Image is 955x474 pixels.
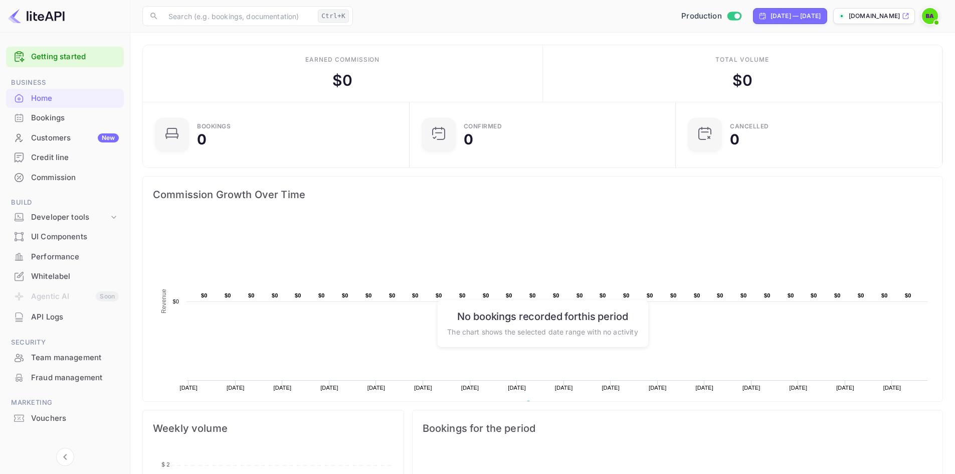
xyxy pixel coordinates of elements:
[6,397,124,408] span: Marketing
[31,93,119,104] div: Home
[436,292,442,298] text: $0
[153,420,394,436] span: Weekly volume
[730,123,769,129] div: CANCELLED
[740,292,747,298] text: $0
[320,385,338,391] text: [DATE]
[6,108,124,128] div: Bookings
[227,385,245,391] text: [DATE]
[459,292,466,298] text: $0
[31,372,119,384] div: Fraud management
[788,292,794,298] text: $0
[447,310,638,322] h6: No bookings recorded for this period
[577,292,583,298] text: $0
[602,385,620,391] text: [DATE]
[367,385,386,391] text: [DATE]
[6,227,124,246] a: UI Components
[6,108,124,127] a: Bookings
[153,187,932,203] span: Commission Growth Over Time
[647,292,653,298] text: $0
[31,112,119,124] div: Bookings
[730,132,739,146] div: 0
[6,227,124,247] div: UI Components
[305,55,379,64] div: Earned commission
[248,292,255,298] text: $0
[905,292,911,298] text: $0
[883,385,901,391] text: [DATE]
[414,385,432,391] text: [DATE]
[464,123,502,129] div: Confirmed
[6,128,124,148] div: CustomersNew
[677,11,745,22] div: Switch to Sandbox mode
[623,292,630,298] text: $0
[342,292,348,298] text: $0
[6,409,124,428] div: Vouchers
[6,337,124,348] span: Security
[600,292,606,298] text: $0
[858,292,864,298] text: $0
[31,231,119,243] div: UI Components
[56,448,74,466] button: Collapse navigation
[811,292,817,298] text: $0
[31,271,119,282] div: Whitelabel
[461,385,479,391] text: [DATE]
[31,413,119,424] div: Vouchers
[6,267,124,285] a: Whitelabel
[6,348,124,368] div: Team management
[732,69,752,92] div: $ 0
[412,292,419,298] text: $0
[160,289,167,313] text: Revenue
[555,385,573,391] text: [DATE]
[6,148,124,168] div: Credit line
[6,209,124,226] div: Developer tools
[8,8,65,24] img: LiteAPI logo
[6,148,124,167] a: Credit line
[172,298,179,304] text: $0
[6,267,124,286] div: Whitelabel
[764,292,771,298] text: $0
[225,292,231,298] text: $0
[715,55,769,64] div: Total volume
[6,128,124,147] a: CustomersNew
[849,12,900,21] p: [DOMAIN_NAME]
[529,292,536,298] text: $0
[508,385,526,391] text: [DATE]
[31,352,119,364] div: Team management
[318,10,349,23] div: Ctrl+K
[295,292,301,298] text: $0
[771,12,821,21] div: [DATE] — [DATE]
[6,368,124,388] div: Fraud management
[31,51,119,63] a: Getting started
[6,348,124,367] a: Team management
[98,133,119,142] div: New
[6,47,124,67] div: Getting started
[201,292,208,298] text: $0
[31,172,119,184] div: Commission
[6,247,124,267] div: Performance
[6,409,124,427] a: Vouchers
[6,77,124,88] span: Business
[423,420,932,436] span: Bookings for the period
[161,461,170,468] tspan: $ 2
[6,368,124,387] a: Fraud management
[696,385,714,391] text: [DATE]
[31,311,119,323] div: API Logs
[922,8,938,24] img: BitBook Admin
[694,292,700,298] text: $0
[365,292,372,298] text: $0
[483,292,489,298] text: $0
[753,8,827,24] div: Click to change the date range period
[389,292,396,298] text: $0
[553,292,559,298] text: $0
[6,307,124,326] a: API Logs
[881,292,888,298] text: $0
[6,307,124,327] div: API Logs
[162,6,314,26] input: Search (e.g. bookings, documentation)
[332,69,352,92] div: $ 0
[717,292,723,298] text: $0
[31,132,119,144] div: Customers
[31,152,119,164] div: Credit line
[6,89,124,108] div: Home
[535,401,560,408] text: Revenue
[506,292,512,298] text: $0
[836,385,854,391] text: [DATE]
